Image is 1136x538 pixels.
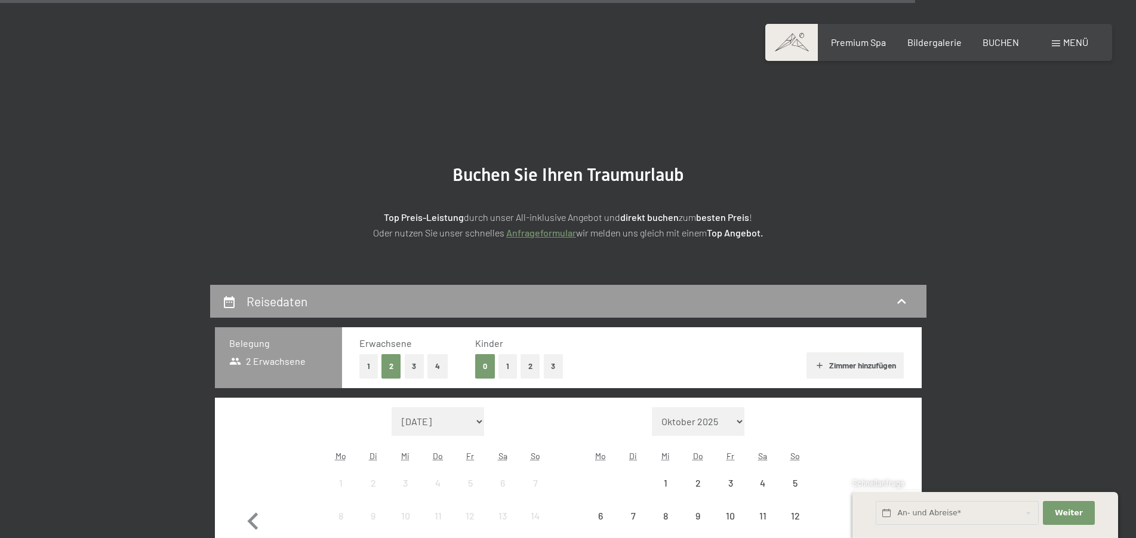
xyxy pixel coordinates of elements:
[422,500,454,532] div: Thu Sep 11 2025
[747,500,779,532] div: Sat Oct 11 2025
[270,210,867,240] p: durch unser All-inklusive Angebot und zum ! Oder nutzen Sie unser schnelles wir melden uns gleich...
[714,500,746,532] div: Anreise nicht möglich
[531,451,540,461] abbr: Sonntag
[983,36,1019,48] a: BUCHEN
[617,500,649,532] div: Anreise nicht möglich
[370,451,377,461] abbr: Dienstag
[520,478,550,508] div: 7
[422,467,454,499] div: Thu Sep 04 2025
[390,478,420,508] div: 3
[401,451,410,461] abbr: Mittwoch
[726,451,734,461] abbr: Freitag
[487,467,519,499] div: Anreise nicht möglich
[683,478,713,508] div: 2
[487,500,519,532] div: Anreise nicht möglich
[617,500,649,532] div: Tue Oct 07 2025
[748,478,778,508] div: 4
[779,500,811,532] div: Anreise nicht möglich
[519,500,551,532] div: Anreise nicht möglich
[907,36,962,48] a: Bildergalerie
[693,451,703,461] abbr: Donnerstag
[831,36,886,48] a: Premium Spa
[325,500,357,532] div: Anreise nicht möglich
[1043,501,1094,525] button: Weiter
[389,500,421,532] div: Anreise nicht möglich
[247,294,307,309] h2: Reisedaten
[229,355,306,368] span: 2 Erwachsene
[452,164,684,185] span: Buchen Sie Ihren Traumurlaub
[454,467,487,499] div: Anreise nicht möglich
[779,500,811,532] div: Sun Oct 12 2025
[229,337,328,350] h3: Belegung
[475,354,495,379] button: 0
[487,500,519,532] div: Sat Sep 13 2025
[422,467,454,499] div: Anreise nicht möglich
[475,337,503,349] span: Kinder
[584,500,617,532] div: Mon Oct 06 2025
[747,467,779,499] div: Sat Oct 04 2025
[326,478,356,508] div: 1
[806,352,904,379] button: Zimmer hinzufügen
[682,467,714,499] div: Thu Oct 02 2025
[747,467,779,499] div: Anreise nicht möglich
[389,467,421,499] div: Wed Sep 03 2025
[325,467,357,499] div: Mon Sep 01 2025
[357,467,389,499] div: Anreise nicht möglich
[649,467,682,499] div: Anreise nicht möglich
[584,500,617,532] div: Anreise nicht möglich
[649,500,682,532] div: Anreise nicht möglich
[433,451,443,461] abbr: Donnerstag
[682,500,714,532] div: Thu Oct 09 2025
[325,467,357,499] div: Anreise nicht möglich
[519,467,551,499] div: Sun Sep 07 2025
[780,478,810,508] div: 5
[714,500,746,532] div: Fri Oct 10 2025
[544,354,564,379] button: 3
[357,500,389,532] div: Tue Sep 09 2025
[1063,36,1088,48] span: Menü
[427,354,448,379] button: 4
[466,451,474,461] abbr: Freitag
[405,354,424,379] button: 3
[707,227,763,238] strong: Top Angebot.
[454,467,487,499] div: Fri Sep 05 2025
[714,467,746,499] div: Fri Oct 03 2025
[389,467,421,499] div: Anreise nicht möglich
[620,211,679,223] strong: direkt buchen
[649,500,682,532] div: Wed Oct 08 2025
[682,467,714,499] div: Anreise nicht möglich
[359,354,378,379] button: 1
[651,478,681,508] div: 1
[714,467,746,499] div: Anreise nicht möglich
[758,451,767,461] abbr: Samstag
[335,451,346,461] abbr: Montag
[747,500,779,532] div: Anreise nicht möglich
[852,478,904,488] span: Schnellanfrage
[779,467,811,499] div: Sun Oct 05 2025
[325,500,357,532] div: Mon Sep 08 2025
[790,451,800,461] abbr: Sonntag
[357,467,389,499] div: Tue Sep 02 2025
[381,354,401,379] button: 2
[357,500,389,532] div: Anreise nicht möglich
[454,500,487,532] div: Anreise nicht möglich
[487,467,519,499] div: Sat Sep 06 2025
[595,451,606,461] abbr: Montag
[384,211,464,223] strong: Top Preis-Leistung
[488,478,518,508] div: 6
[506,227,576,238] a: Anfrageformular
[1055,508,1083,518] span: Weiter
[696,211,749,223] strong: besten Preis
[779,467,811,499] div: Anreise nicht möglich
[715,478,745,508] div: 3
[358,478,388,508] div: 2
[359,337,412,349] span: Erwachsene
[389,500,421,532] div: Wed Sep 10 2025
[519,467,551,499] div: Anreise nicht möglich
[423,478,453,508] div: 4
[455,478,485,508] div: 5
[521,354,540,379] button: 2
